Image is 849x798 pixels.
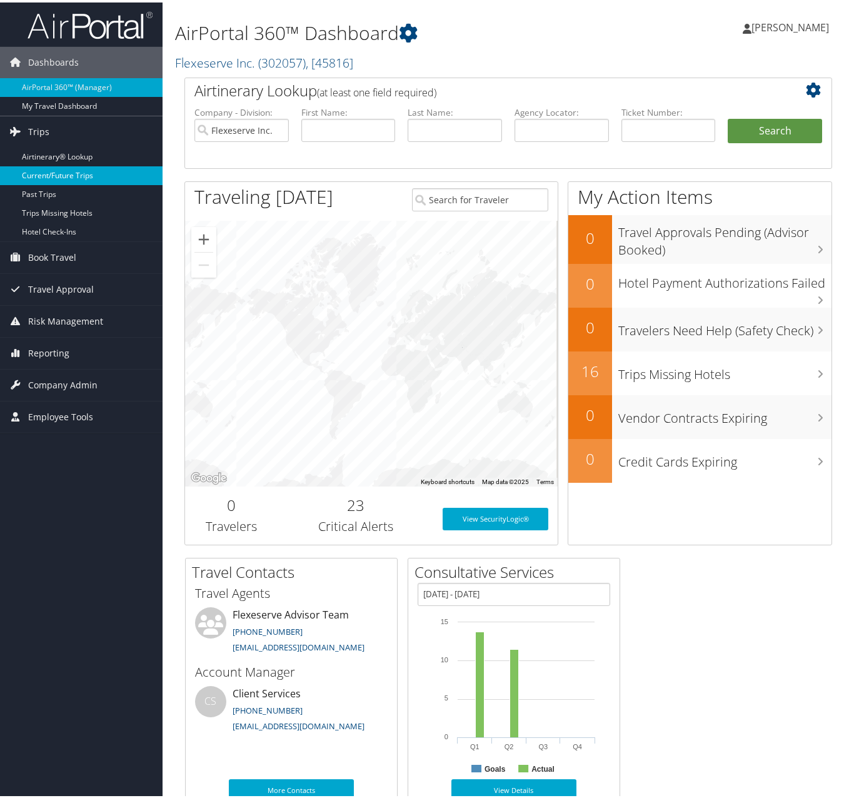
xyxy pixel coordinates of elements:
a: Flexeserve Inc. [175,52,353,69]
span: Company Admin [28,367,98,398]
span: Reporting [28,335,69,366]
h2: Consultative Services [414,559,620,580]
h3: Credit Cards Expiring [618,445,831,468]
h2: 0 [568,315,612,336]
h1: My Action Items [568,181,831,208]
span: Map data ©2025 [482,476,529,483]
text: Q4 [573,740,582,748]
a: 0Vendor Contracts Expiring [568,393,831,437]
h1: Traveling [DATE] [194,181,333,208]
h2: 16 [568,358,612,380]
h3: Critical Alerts [288,515,424,533]
a: 0Credit Cards Expiring [568,437,831,480]
span: Dashboards [28,44,79,76]
label: Ticket Number: [621,104,716,116]
tspan: 10 [441,654,448,661]
li: Client Services [189,684,394,735]
button: Search [728,116,822,141]
h3: Travelers Need Help (Safety Check) [618,313,831,337]
h2: 0 [568,225,612,246]
a: Terms (opens in new tab) [536,476,554,483]
text: Q1 [470,740,480,748]
a: [PERSON_NAME] [743,6,841,44]
span: , [ 45816 ] [306,52,353,69]
a: [PHONE_NUMBER] [233,702,303,714]
text: Q2 [505,740,514,748]
text: Goals [485,762,506,771]
text: Q3 [539,740,548,748]
h1: AirPortal 360™ Dashboard [175,18,620,44]
a: Open this area in Google Maps (opens a new window) [188,468,229,484]
label: Company - Division: [194,104,289,116]
h2: 0 [194,492,269,513]
tspan: 0 [445,730,448,738]
button: Keyboard shortcuts [421,475,475,484]
span: Travel Approval [28,271,94,303]
a: [EMAIL_ADDRESS][DOMAIN_NAME] [233,718,364,729]
div: CS [195,684,226,715]
img: Google [188,468,229,484]
a: 0Travel Approvals Pending (Advisor Booked) [568,213,831,261]
a: 0Travelers Need Help (Safety Check) [568,305,831,349]
h2: 23 [288,492,424,513]
span: Risk Management [28,303,103,335]
a: [EMAIL_ADDRESS][DOMAIN_NAME] [233,639,364,650]
h3: Hotel Payment Authorizations Failed [618,266,831,290]
h2: 0 [568,402,612,423]
h2: Travel Contacts [192,559,397,580]
label: First Name: [301,104,396,116]
h3: Travelers [194,515,269,533]
tspan: 15 [441,615,448,623]
img: airportal-logo.png [28,8,153,38]
h3: Travel Approvals Pending (Advisor Booked) [618,215,831,256]
h3: Account Manager [195,661,388,679]
button: Zoom out [191,250,216,275]
a: 0Hotel Payment Authorizations Failed [568,261,831,305]
h2: Airtinerary Lookup [194,78,768,99]
button: Zoom in [191,225,216,250]
h3: Trips Missing Hotels [618,357,831,381]
h2: 0 [568,271,612,292]
a: View SecurityLogic® [443,505,548,528]
li: Flexeserve Advisor Team [189,605,394,656]
h2: 0 [568,446,612,467]
span: (at least one field required) [317,83,436,97]
text: Actual [531,762,555,771]
input: Search for Traveler [412,186,548,209]
a: 16Trips Missing Hotels [568,349,831,393]
span: Book Travel [28,240,76,271]
h3: Travel Agents [195,582,388,600]
span: Trips [28,114,49,145]
label: Last Name: [408,104,502,116]
tspan: 5 [445,692,448,699]
span: [PERSON_NAME] [751,18,829,32]
span: ( 302057 ) [258,52,306,69]
span: Employee Tools [28,399,93,430]
a: [PHONE_NUMBER] [233,624,303,635]
h3: Vendor Contracts Expiring [618,401,831,425]
label: Agency Locator: [515,104,609,116]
